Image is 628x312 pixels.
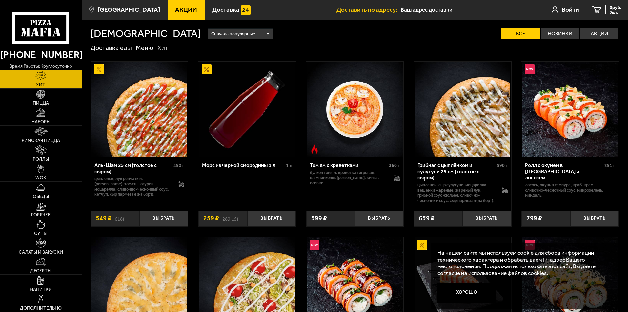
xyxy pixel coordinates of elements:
span: Десерты [30,269,51,273]
span: Обеды [33,194,49,199]
div: Ролл с окунем в [GEOGRAPHIC_DATA] и лососем [525,162,603,181]
span: Доставить по адресу: [336,7,401,13]
p: бульон том ям, креветка тигровая, шампиньоны, [PERSON_NAME], кинза, сливки. [310,170,388,186]
span: Роллы [33,157,49,162]
span: 599 ₽ [311,215,327,222]
img: Акционный [202,64,212,74]
span: [GEOGRAPHIC_DATA] [98,7,160,13]
img: Острое блюдо [310,144,319,154]
img: Новинка [525,240,535,250]
span: 799 ₽ [526,215,542,222]
button: Выбрать [462,211,511,227]
img: Акционный [94,64,104,74]
div: Морс из черной смородины 1 л [202,162,284,168]
div: Грибная с цыплёнком и сулугуни 25 см (толстое с сыром) [417,162,495,181]
label: Все [501,28,540,39]
button: Хорошо [437,283,496,303]
img: Грибная с цыплёнком и сулугуни 25 см (толстое с сыром) [415,62,510,157]
a: АкционныйАль-Шам 25 см (толстое с сыром) [91,62,188,157]
img: Морс из черной смородины 1 л [199,62,295,157]
span: Доставка [212,7,239,13]
img: Новинка [525,64,535,74]
span: WOK [35,176,46,180]
span: Дополнительно [20,306,62,311]
span: 590 г [497,163,508,168]
label: Новинки [541,28,579,39]
a: АкционныйМорс из черной смородины 1 л [198,62,296,157]
span: Сначала популярные [211,28,255,40]
span: Хит [36,83,45,87]
div: Хит [157,44,168,52]
div: Том ям с креветками [310,162,388,168]
span: Римская пицца [22,138,60,143]
span: 659 ₽ [419,215,435,222]
h1: [DEMOGRAPHIC_DATA] [91,28,201,39]
input: Ваш адрес доставки [401,4,526,16]
span: Войти [562,7,579,13]
s: 618 ₽ [115,215,125,222]
span: 259 ₽ [203,215,219,222]
a: Грибная с цыплёнком и сулугуни 25 см (толстое с сыром) [414,62,511,157]
s: 289.15 ₽ [222,215,239,222]
span: Пицца [33,101,49,106]
span: 291 г [604,163,615,168]
span: Супы [34,231,47,236]
a: НовинкаРолл с окунем в темпуре и лососем [521,62,619,157]
img: Акционный [417,240,427,250]
img: 15daf4d41897b9f0e9f617042186c801.svg [241,5,251,15]
span: Горячее [31,213,51,217]
span: Акции [175,7,197,13]
a: Острое блюдоТом ям с креветками [306,62,404,157]
a: Доставка еды- [91,44,135,52]
img: Ролл с окунем в темпуре и лососем [522,62,618,157]
p: цыпленок, сыр сулугуни, моцарелла, вешенки жареные, жареный лук, грибной соус Жюльен, сливочно-че... [417,182,495,203]
a: Меню- [136,44,156,52]
span: 360 г [389,163,400,168]
img: Аль-Шам 25 см (толстое с сыром) [91,62,187,157]
button: Выбрать [570,211,619,227]
button: Выбрать [247,211,296,227]
span: 549 ₽ [96,215,111,222]
span: 1 л [286,163,292,168]
span: 0 руб. [610,5,621,10]
button: Выбрать [139,211,188,227]
span: Наборы [31,120,50,124]
span: 0 шт. [610,10,621,14]
p: На нашем сайте мы используем cookie для сбора информации технического характера и обрабатываем IP... [437,249,609,277]
p: цыпленок, лук репчатый, [PERSON_NAME], томаты, огурец, моцарелла, сливочно-чесночный соус, кетчуп... [94,176,172,197]
span: Напитки [30,287,52,292]
button: Выбрать [355,211,403,227]
span: Салаты и закуски [19,250,63,255]
div: Аль-Шам 25 см (толстое с сыром) [94,162,172,174]
p: лосось, окунь в темпуре, краб-крем, сливочно-чесночный соус, микрозелень, миндаль. [525,182,615,198]
label: Акции [580,28,618,39]
span: 490 г [173,163,184,168]
img: Новинка [310,240,319,250]
img: Том ям с креветками [307,62,403,157]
